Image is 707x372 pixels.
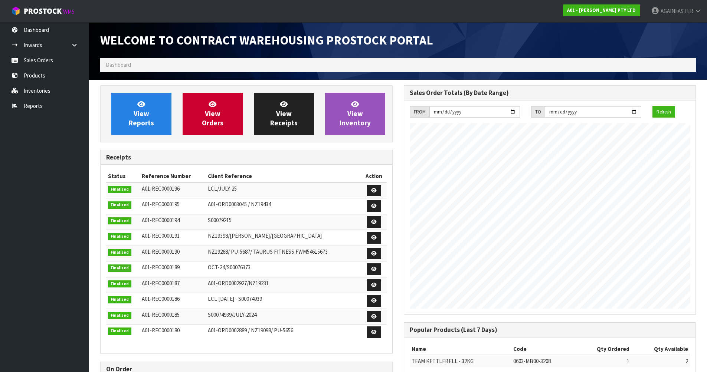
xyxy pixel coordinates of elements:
[100,32,433,48] span: Welcome to Contract Warehousing ProStock Portal
[208,295,262,302] span: LCL [DATE] - S00074939
[142,327,180,334] span: A01-REC0000180
[410,343,511,355] th: Name
[208,185,237,192] span: LCL/JULY-25
[63,8,75,15] small: WMS
[108,186,131,193] span: Finalised
[142,185,180,192] span: A01-REC0000196
[631,343,690,355] th: Qty Available
[410,355,511,367] td: TEAM KETTLEBELL - 32KG
[511,343,575,355] th: Code
[129,100,154,128] span: View Reports
[106,154,387,161] h3: Receipts
[575,355,631,367] td: 1
[340,100,371,128] span: View Inventory
[24,6,62,16] span: ProStock
[142,295,180,302] span: A01-REC0000186
[325,93,385,135] a: ViewInventory
[140,170,206,182] th: Reference Number
[208,264,251,271] span: OCT-24/S00076373
[208,217,232,224] span: S00079215
[361,170,387,182] th: Action
[108,217,131,225] span: Finalised
[208,280,269,287] span: A01-ORD0002927/NZ19231
[108,296,131,303] span: Finalised
[575,343,631,355] th: Qty Ordered
[531,106,545,118] div: TO
[208,327,293,334] span: A01-ORD0002889 / NZ19098/ PU-5656
[142,280,180,287] span: A01-REC0000187
[108,264,131,272] span: Finalised
[631,355,690,367] td: 2
[208,232,322,239] span: NZ19398/[PERSON_NAME]/[GEOGRAPHIC_DATA]
[142,311,180,318] span: A01-REC0000185
[410,326,690,333] h3: Popular Products (Last 7 Days)
[254,93,314,135] a: ViewReceipts
[142,232,180,239] span: A01-REC0000191
[567,7,636,13] strong: A01 - [PERSON_NAME] PTY LTD
[202,100,223,128] span: View Orders
[208,311,256,318] span: S00074939/JULY-2024
[142,264,180,271] span: A01-REC0000189
[410,89,690,96] h3: Sales Order Totals (By Date Range)
[142,201,180,208] span: A01-REC0000195
[206,170,361,182] th: Client Reference
[108,327,131,335] span: Finalised
[208,248,328,255] span: NZ19268/ PU-5687/ TAURUS FITNESS FWM54615673
[511,355,575,367] td: 0603-MB00-3208
[142,248,180,255] span: A01-REC0000190
[108,201,131,209] span: Finalised
[208,201,271,208] span: A01-ORD0003045 / NZ19434
[11,6,20,16] img: cube-alt.png
[142,217,180,224] span: A01-REC0000194
[106,170,140,182] th: Status
[270,100,298,128] span: View Receipts
[183,93,243,135] a: ViewOrders
[661,7,693,14] span: AGAINFASTER
[410,106,429,118] div: FROM
[106,61,131,68] span: Dashboard
[108,233,131,240] span: Finalised
[108,249,131,256] span: Finalised
[108,312,131,319] span: Finalised
[111,93,171,135] a: ViewReports
[652,106,675,118] button: Refresh
[108,280,131,288] span: Finalised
